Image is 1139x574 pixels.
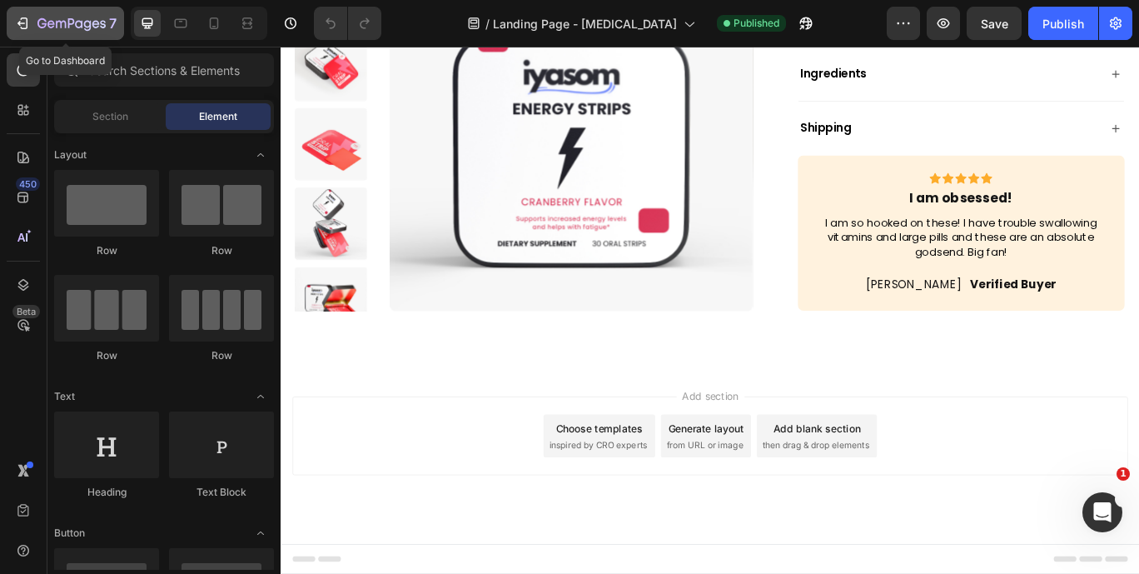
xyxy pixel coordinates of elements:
[560,457,684,472] span: then drag & drop elements
[634,196,950,248] span: I am so hooked on these! I have trouble swallowing vitamins and large pills and these are an abso...
[449,457,538,472] span: from URL or image
[734,16,779,31] span: Published
[460,398,540,416] span: Add section
[573,436,674,453] div: Add blank section
[54,389,75,404] span: Text
[1117,467,1130,481] span: 1
[7,7,124,40] button: 7
[54,485,159,500] div: Heading
[109,13,117,33] p: 7
[967,7,1022,40] button: Save
[54,147,87,162] span: Layout
[247,142,274,168] span: Toggle open
[247,520,274,547] span: Toggle open
[803,269,903,287] p: Verified Buyer
[682,269,793,287] p: [PERSON_NAME]
[485,15,490,32] span: /
[169,243,274,258] div: Row
[12,305,40,318] div: Beta
[321,436,421,453] div: Choose templates
[732,166,852,187] span: I am obsessed!
[54,53,274,87] input: Search Sections & Elements
[247,383,274,410] span: Toggle open
[1042,15,1084,32] div: Publish
[605,85,664,104] span: Shipping
[314,7,381,40] div: Undo/Redo
[493,15,677,32] span: Landing Page - [MEDICAL_DATA]
[199,109,237,124] span: Element
[16,177,40,191] div: 450
[1082,492,1122,532] iframe: Intercom live chat
[981,17,1008,31] span: Save
[312,457,426,472] span: inspired by CRO experts
[1028,7,1098,40] button: Publish
[169,485,274,500] div: Text Block
[92,109,128,124] span: Section
[169,348,274,363] div: Row
[281,47,1139,574] iframe: Design area
[451,436,539,453] div: Generate layout
[54,243,159,258] div: Row
[54,348,159,363] div: Row
[54,526,85,541] span: Button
